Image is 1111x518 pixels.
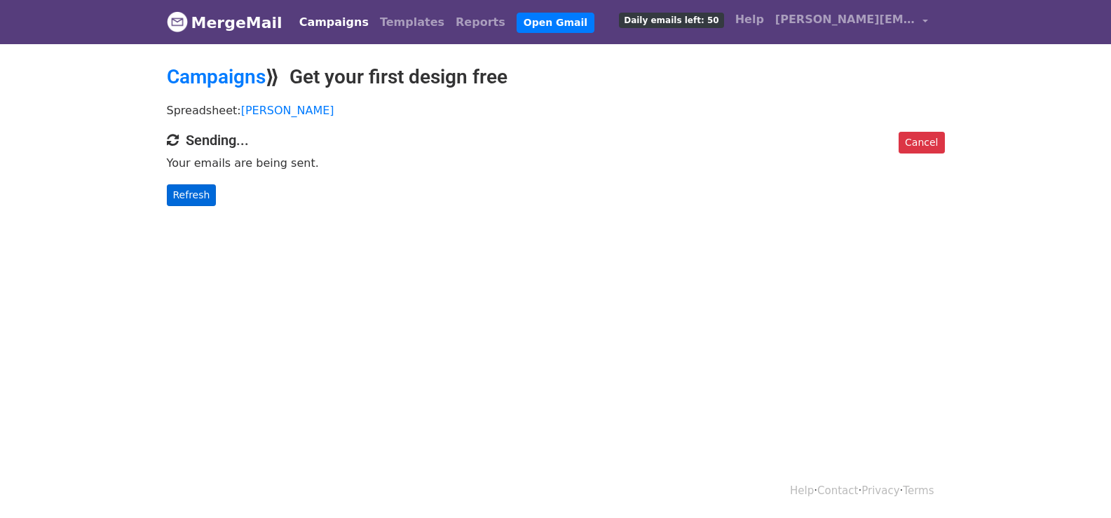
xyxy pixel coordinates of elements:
[167,11,188,32] img: MergeMail logo
[374,8,450,36] a: Templates
[167,65,945,89] h2: ⟫ Get your first design free
[167,103,945,118] p: Spreadsheet:
[619,13,723,28] span: Daily emails left: 50
[294,8,374,36] a: Campaigns
[790,484,814,497] a: Help
[903,484,934,497] a: Terms
[861,484,899,497] a: Privacy
[167,156,945,170] p: Your emails are being sent.
[899,132,944,154] a: Cancel
[241,104,334,117] a: [PERSON_NAME]
[770,6,934,39] a: [PERSON_NAME][EMAIL_ADDRESS][DOMAIN_NAME]
[613,6,729,34] a: Daily emails left: 50
[730,6,770,34] a: Help
[167,132,945,149] h4: Sending...
[775,11,915,28] span: [PERSON_NAME][EMAIL_ADDRESS][DOMAIN_NAME]
[167,65,266,88] a: Campaigns
[517,13,594,33] a: Open Gmail
[450,8,511,36] a: Reports
[167,184,217,206] a: Refresh
[817,484,858,497] a: Contact
[1041,451,1111,518] iframe: Chat Widget
[167,8,282,37] a: MergeMail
